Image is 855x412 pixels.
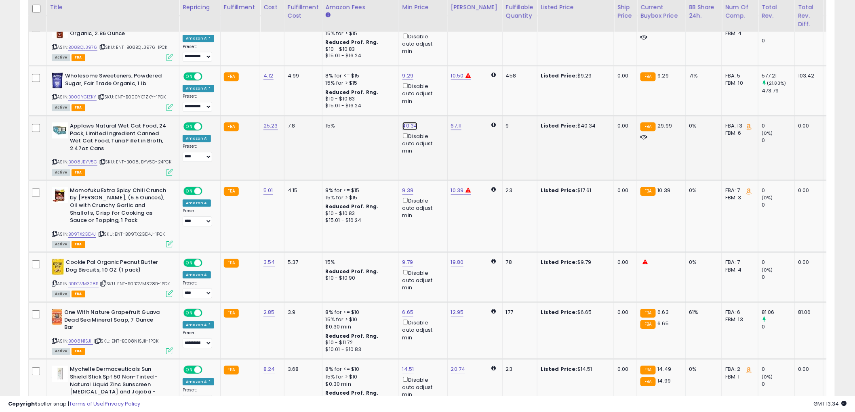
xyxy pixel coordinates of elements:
div: FBA: 7 [725,259,752,266]
div: 15% for > $15 [326,194,393,201]
div: ASIN: [52,72,173,110]
small: FBA [224,122,239,131]
div: FBM: 13 [725,316,752,323]
div: 15% [326,259,393,266]
a: B08BQL3976 [68,44,97,51]
div: Preset: [183,208,214,226]
a: B008JBYV5C [68,159,97,165]
div: Disable auto adjust min [402,318,441,341]
span: | SKU: ENT-B008JBYV5C-24PCK [99,159,172,165]
div: 8% for <= $15 [326,72,393,79]
span: OFF [201,310,214,316]
div: Preset: [183,144,214,162]
b: Reduced Prof. Rng. [326,268,379,275]
div: 4.15 [288,187,316,194]
b: Listed Price: [541,308,577,316]
div: Ship Price [617,3,634,20]
div: Fulfillable Quantity [506,3,534,20]
div: Fulfillment Cost [288,3,319,20]
div: FBM: 6 [725,130,752,137]
div: 3.68 [288,366,316,373]
strong: Copyright [8,400,38,408]
span: OFF [201,187,214,194]
div: 0 [762,137,794,144]
div: $17.61 [541,187,608,194]
div: 103.42 [798,72,817,79]
div: 61% [689,309,716,316]
b: Reduced Prof. Rng. [326,203,379,210]
div: 71% [689,72,716,79]
a: 9.39 [402,186,414,194]
span: ON [184,123,194,130]
div: 473.79 [762,87,794,94]
small: (0%) [762,267,773,273]
div: 8% for <= $10 [326,309,393,316]
div: 458 [506,72,531,79]
div: 0.00 [617,309,631,316]
a: Privacy Policy [105,400,140,408]
img: 51ynKnGkrJL._SL40_.jpg [52,309,62,325]
div: 0% [689,122,716,130]
div: Amazon Fees [326,3,396,11]
span: All listings currently available for purchase on Amazon [52,104,70,111]
div: 7.8 [288,122,316,130]
div: Disable auto adjust min [402,268,441,291]
div: $10 - $11.72 [326,339,393,346]
span: | SKU: ENT-B000YG1ZKY-1PCK [98,94,166,100]
div: $10 - $10.83 [326,96,393,102]
span: 6.63 [658,308,669,316]
div: 577.21 [762,72,794,79]
div: [PERSON_NAME] [451,3,499,11]
span: ON [184,187,194,194]
span: FBA [72,54,85,61]
a: 40.34 [402,122,418,130]
div: $15.01 - $16.24 [326,102,393,109]
small: FBA [640,122,655,131]
div: Total Rev. [762,3,791,20]
div: 15% for > $15 [326,79,393,87]
div: ASIN: [52,22,173,60]
a: 5.01 [263,186,273,194]
small: FBA [640,187,655,196]
a: B0BGVM328B [68,280,99,287]
b: Listed Price: [541,365,577,373]
span: ON [184,259,194,266]
span: 9.29 [658,72,669,79]
div: FBM: 4 [725,30,752,37]
div: FBM: 1 [725,373,752,381]
div: $10.01 - $10.83 [326,346,393,353]
div: $10 - $10.90 [326,275,393,282]
small: (0%) [762,130,773,136]
span: FBA [72,291,85,297]
div: 0 [762,274,794,281]
b: Applaws Natural Wet Cat Food, 24 Pack, Limited Ingredient Canned Wet Cat Food, Tuna Fillet in Bro... [70,122,168,154]
div: $10 - $10.83 [326,46,393,53]
a: 10.39 [451,186,464,194]
a: B09TX2GD4J [68,231,96,238]
div: 8% for <= $10 [326,366,393,373]
a: 25.23 [263,122,278,130]
div: $14.51 [541,366,608,373]
small: FBA [640,320,655,329]
div: 0.00 [617,187,631,194]
a: 9.29 [402,72,414,80]
img: 41aNM43YqRL._SL40_.jpg [52,259,64,275]
a: 3.54 [263,258,275,266]
div: ASIN: [52,187,173,247]
div: 15% for > $10 [326,316,393,323]
span: FBA [72,241,85,248]
div: FBM: 10 [725,79,752,87]
small: FBA [640,366,655,374]
a: 4.12 [263,72,274,80]
b: Reduced Prof. Rng. [326,89,379,96]
div: 5.37 [288,259,316,266]
span: ON [184,310,194,316]
b: Wholesome Sweeteners, Powdered Sugar, Fair Trade Organic, 1 lb [65,72,163,89]
span: FBA [72,104,85,111]
div: Amazon AI * [183,35,214,42]
small: FBA [224,72,239,81]
div: Repricing [183,3,217,11]
div: $9.79 [541,259,608,266]
div: 0.00 [798,187,817,194]
span: | SKU: ENT-B08BQL3976-1PCK [99,44,167,50]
